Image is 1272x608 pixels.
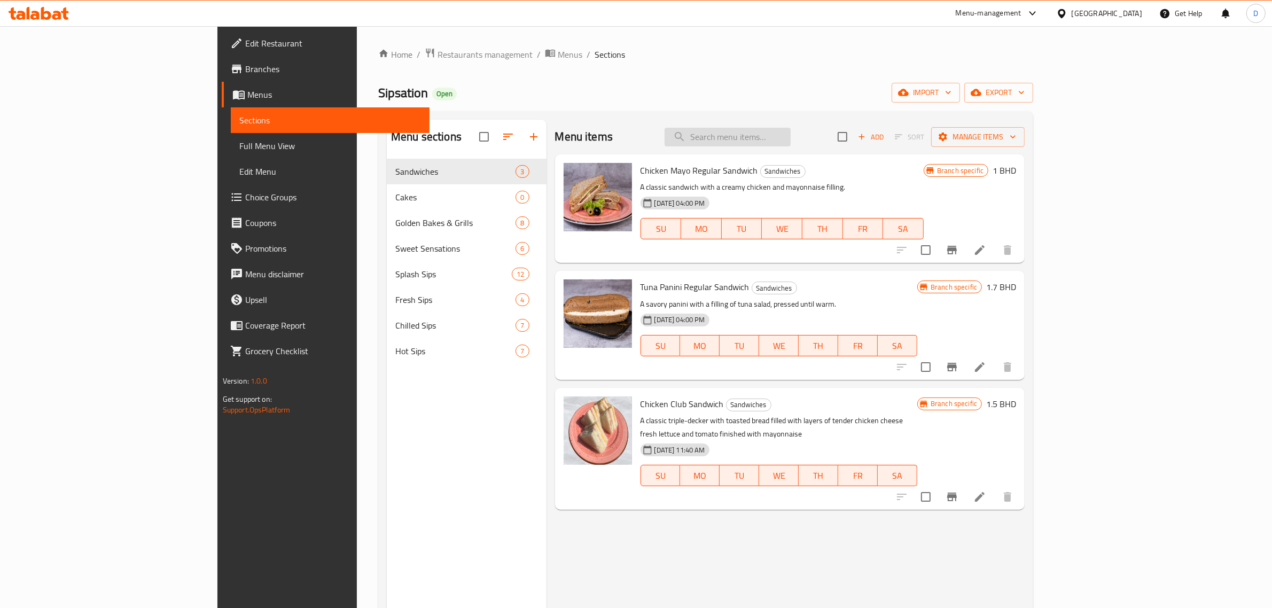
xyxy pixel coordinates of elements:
[595,48,625,61] span: Sections
[387,313,547,338] div: Chilled Sips7
[537,48,541,61] li: /
[956,7,1021,20] div: Menu-management
[882,338,913,354] span: SA
[641,181,924,194] p: A classic sandwich with a creamy chicken and mayonnaise filling.
[395,345,516,357] div: Hot Sips
[641,279,750,295] span: Tuna Panini Regular Sandwich
[512,269,528,279] span: 12
[940,130,1016,144] span: Manage items
[395,216,516,229] span: Golden Bakes & Grills
[245,37,422,50] span: Edit Restaurant
[973,361,986,373] a: Edit menu item
[516,321,528,331] span: 7
[222,261,430,287] a: Menu disclaimer
[931,127,1025,147] button: Manage items
[545,48,582,61] a: Menus
[878,335,917,356] button: SA
[973,244,986,256] a: Edit menu item
[722,218,762,239] button: TU
[222,82,430,107] a: Menus
[516,192,528,202] span: 0
[516,293,529,306] div: items
[432,88,457,100] div: Open
[432,89,457,98] span: Open
[247,88,422,101] span: Menus
[838,335,878,356] button: FR
[995,484,1020,510] button: delete
[641,162,758,178] span: Chicken Mayo Regular Sandwich
[650,315,709,325] span: [DATE] 04:00 PM
[842,468,873,484] span: FR
[387,338,547,364] div: Hot Sips7
[245,268,422,280] span: Menu disclaimer
[883,218,924,239] button: SA
[926,282,981,292] span: Branch specific
[395,319,516,332] span: Chilled Sips
[724,338,755,354] span: TU
[973,86,1025,99] span: export
[838,465,878,486] button: FR
[587,48,590,61] li: /
[222,313,430,338] a: Coverage Report
[684,338,715,354] span: MO
[650,198,709,208] span: [DATE] 04:00 PM
[763,468,794,484] span: WE
[892,83,960,103] button: import
[558,48,582,61] span: Menus
[915,239,937,261] span: Select to update
[724,468,755,484] span: TU
[223,403,291,417] a: Support.OpsPlatform
[387,210,547,236] div: Golden Bakes & Grills8
[720,335,759,356] button: TU
[995,354,1020,380] button: delete
[681,218,722,239] button: MO
[223,392,272,406] span: Get support on:
[387,287,547,313] div: Fresh Sips4
[807,221,839,237] span: TH
[939,354,965,380] button: Branch-specific-item
[726,221,758,237] span: TU
[645,468,676,484] span: SU
[799,335,838,356] button: TH
[986,279,1016,294] h6: 1.7 BHD
[854,129,888,145] span: Add item
[759,335,799,356] button: WE
[387,159,547,184] div: Sandwiches3
[395,191,516,204] span: Cakes
[665,128,791,146] input: search
[222,338,430,364] a: Grocery Checklist
[641,298,917,311] p: A savory panini with a filling of tuna salad, pressed until warm.
[245,293,422,306] span: Upsell
[684,468,715,484] span: MO
[799,465,838,486] button: TH
[245,191,422,204] span: Choice Groups
[222,287,430,313] a: Upsell
[564,396,632,465] img: Chicken Club Sandwich
[395,242,516,255] div: Sweet Sensations
[645,221,677,237] span: SU
[245,216,422,229] span: Coupons
[395,165,516,178] span: Sandwiches
[516,319,529,332] div: items
[939,237,965,263] button: Branch-specific-item
[495,124,521,150] span: Sort sections
[763,338,794,354] span: WE
[926,399,981,409] span: Branch specific
[231,159,430,184] a: Edit Menu
[726,399,771,411] div: Sandwiches
[222,30,430,56] a: Edit Restaurant
[680,465,720,486] button: MO
[387,261,547,287] div: Splash Sips12
[759,465,799,486] button: WE
[239,165,422,178] span: Edit Menu
[680,335,720,356] button: MO
[685,221,717,237] span: MO
[645,338,676,354] span: SU
[856,131,885,143] span: Add
[239,139,422,152] span: Full Menu View
[387,236,547,261] div: Sweet Sensations6
[425,48,533,61] a: Restaurants management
